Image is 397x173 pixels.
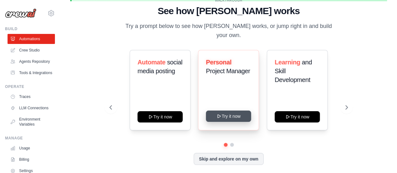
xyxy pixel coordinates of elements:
[206,68,250,74] span: Project Manager
[8,34,55,44] a: Automations
[8,143,55,153] a: Usage
[8,57,55,67] a: Agents Repository
[8,154,55,165] a: Billing
[206,111,251,122] button: Try it now
[206,59,231,66] span: Personal
[5,136,55,141] div: Manage
[137,59,182,74] span: social media posting
[5,8,36,18] img: Logo
[194,153,264,165] button: Skip and explore on my own
[137,59,165,66] span: Automate
[5,26,55,31] div: Build
[5,84,55,89] div: Operate
[275,111,320,122] button: Try it now
[275,59,300,66] span: Learning
[110,5,348,17] h1: See how [PERSON_NAME] works
[137,111,183,122] button: Try it now
[8,45,55,55] a: Crew Studio
[275,59,312,83] span: and Skill Development
[8,103,55,113] a: LLM Connections
[8,114,55,129] a: Environment Variables
[123,22,334,40] p: Try a prompt below to see how [PERSON_NAME] works, or jump right in and build your own.
[8,68,55,78] a: Tools & Integrations
[8,92,55,102] a: Traces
